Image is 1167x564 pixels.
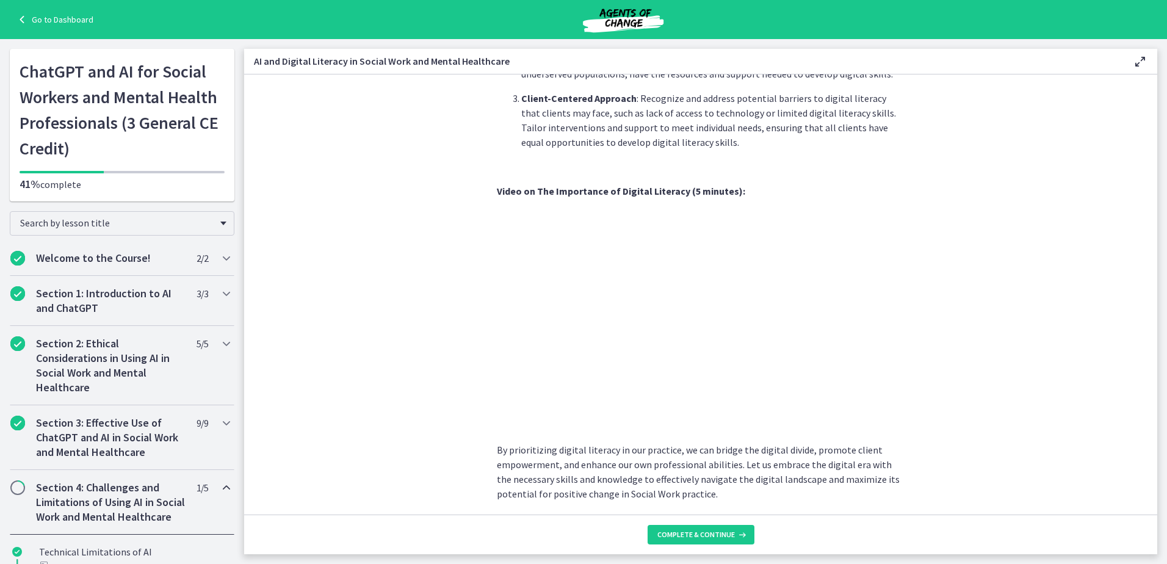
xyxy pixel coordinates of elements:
div: Search by lesson title [10,211,234,236]
span: Complete & continue [657,530,735,540]
i: Completed [10,286,25,301]
i: Completed [10,251,25,266]
a: Go to Dashboard [15,12,93,27]
span: 5 / 5 [197,336,208,351]
p: : Recognize and address potential barriers to digital literacy that clients may face, such as lac... [521,91,905,150]
strong: Client-Centered Approach [521,92,637,104]
h2: Section 4: Challenges and Limitations of Using AI in Social Work and Mental Healthcare [36,480,185,524]
span: 9 / 9 [197,416,208,430]
h3: AI and Digital Literacy in Social Work and Mental Healthcare [254,54,1113,68]
span: 41% [20,177,40,191]
span: 3 / 3 [197,286,208,301]
img: Agents of Change Social Work Test Prep [550,5,696,34]
strong: Video on The Importance of Digital Literacy (5 minutes): [497,185,745,197]
h2: Section 1: Introduction to AI and ChatGPT [36,286,185,316]
span: 1 / 5 [197,480,208,495]
i: Completed [10,416,25,430]
span: Search by lesson title [20,217,214,229]
h2: Section 3: Effective Use of ChatGPT and AI in Social Work and Mental Healthcare [36,416,185,460]
p: complete [20,177,225,192]
i: Completed [10,336,25,351]
h2: Section 2: Ethical Considerations in Using AI in Social Work and Mental Healthcare [36,336,185,395]
h2: Welcome to the Course! [36,251,185,266]
i: Completed [12,547,22,557]
h1: ChatGPT and AI for Social Workers and Mental Health Professionals (3 General CE Credit) [20,59,225,161]
span: 2 / 2 [197,251,208,266]
p: By prioritizing digital literacy in our practice, we can bridge the digital divide, promote clien... [497,443,905,501]
button: Complete & continue [648,525,754,544]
